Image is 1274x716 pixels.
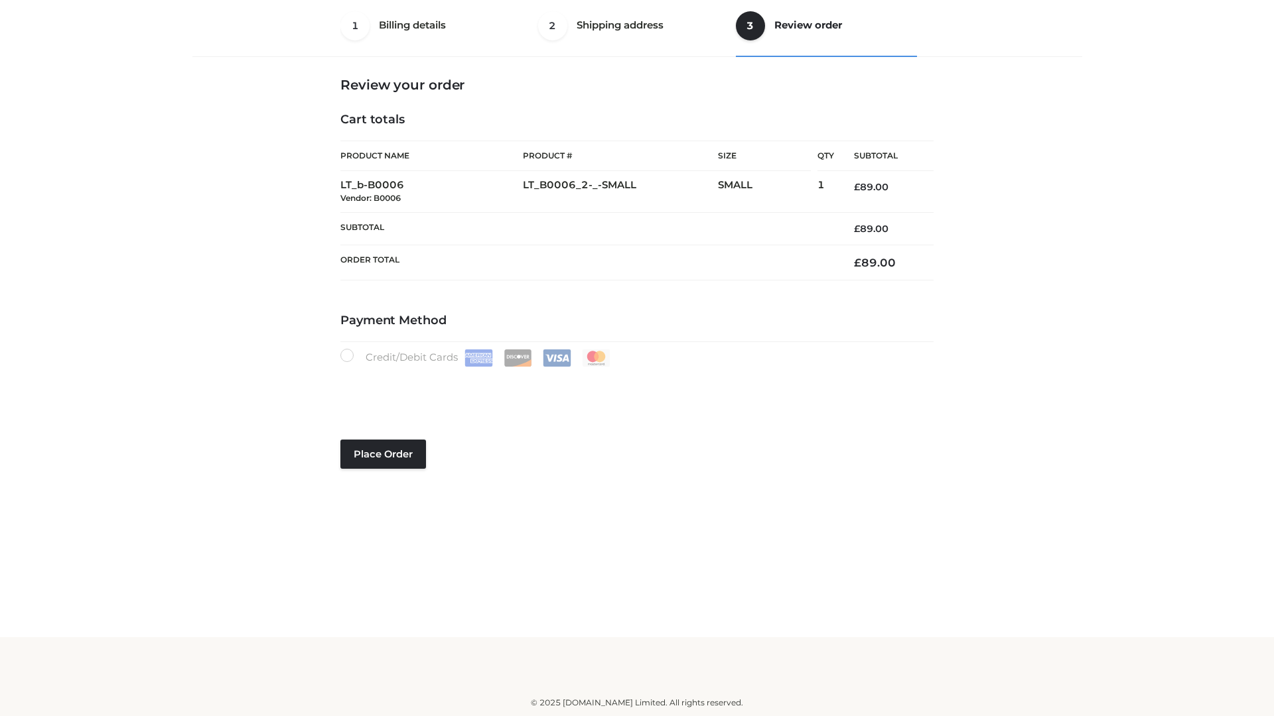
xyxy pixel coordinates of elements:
button: Place order [340,440,426,469]
bdi: 89.00 [854,223,888,235]
span: £ [854,223,860,235]
th: Product Name [340,141,523,171]
th: Size [718,141,811,171]
span: £ [854,181,860,193]
th: Order Total [340,245,834,280]
iframe: Secure payment input frame [338,364,931,412]
th: Product # [523,141,718,171]
td: 1 [817,171,834,213]
h4: Cart totals [340,113,934,127]
span: £ [854,256,861,269]
img: Amex [464,349,493,367]
img: Mastercard [582,349,610,367]
td: LT_B0006_2-_-SMALL [523,171,718,213]
bdi: 89.00 [854,181,888,193]
th: Subtotal [340,212,834,245]
td: SMALL [718,171,817,213]
th: Subtotal [834,141,934,171]
th: Qty [817,141,834,171]
label: Credit/Debit Cards [340,349,612,367]
img: Visa [543,349,571,367]
div: © 2025 [DOMAIN_NAME] Limited. All rights reserved. [197,696,1077,709]
td: LT_b-B0006 [340,171,523,213]
h3: Review your order [340,77,934,93]
img: Discover [504,349,532,367]
bdi: 89.00 [854,256,896,269]
small: Vendor: B0006 [340,193,401,203]
h4: Payment Method [340,314,934,328]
